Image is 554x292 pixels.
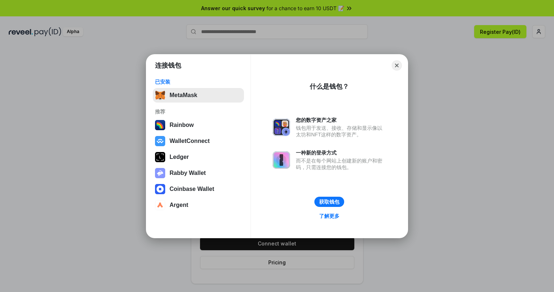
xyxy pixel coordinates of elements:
img: svg+xml,%3Csvg%20xmlns%3D%22http%3A%2F%2Fwww.w3.org%2F2000%2Fsvg%22%20fill%3D%22none%22%20viewBox... [273,151,290,169]
button: Argent [153,198,244,212]
button: Rainbow [153,118,244,132]
div: Rabby Wallet [170,170,206,176]
div: 钱包用于发送、接收、存储和显示像以太坊和NFT这样的数字资产。 [296,125,386,138]
button: Rabby Wallet [153,166,244,180]
div: 已安装 [155,79,242,85]
img: svg+xml,%3Csvg%20width%3D%2228%22%20height%3D%2228%22%20viewBox%3D%220%200%2028%2028%22%20fill%3D... [155,136,165,146]
a: 了解更多 [315,211,344,221]
div: 一种新的登录方式 [296,149,386,156]
h1: 连接钱包 [155,61,181,70]
img: svg+xml,%3Csvg%20width%3D%2228%22%20height%3D%2228%22%20viewBox%3D%220%200%2028%2028%22%20fill%3D... [155,200,165,210]
img: svg+xml,%3Csvg%20fill%3D%22none%22%20height%3D%2233%22%20viewBox%3D%220%200%2035%2033%22%20width%... [155,90,165,100]
div: MetaMask [170,92,197,99]
img: svg+xml,%3Csvg%20xmlns%3D%22http%3A%2F%2Fwww.w3.org%2F2000%2Fsvg%22%20width%3D%2228%22%20height%3... [155,152,165,162]
button: WalletConnect [153,134,244,148]
div: 您的数字资产之家 [296,117,386,123]
div: 什么是钱包？ [310,82,349,91]
div: 了解更多 [319,213,339,219]
button: MetaMask [153,88,244,103]
div: 而不是在每个网站上创建新的账户和密码，只需连接您的钱包。 [296,157,386,171]
div: 获取钱包 [319,199,339,205]
div: Argent [170,202,188,208]
div: Coinbase Wallet [170,186,214,192]
div: WalletConnect [170,138,210,144]
button: Coinbase Wallet [153,182,244,196]
div: 推荐 [155,108,242,115]
img: svg+xml,%3Csvg%20xmlns%3D%22http%3A%2F%2Fwww.w3.org%2F2000%2Fsvg%22%20fill%3D%22none%22%20viewBox... [155,168,165,178]
div: Rainbow [170,122,194,128]
img: svg+xml,%3Csvg%20xmlns%3D%22http%3A%2F%2Fwww.w3.org%2F2000%2Fsvg%22%20fill%3D%22none%22%20viewBox... [273,119,290,136]
button: Ledger [153,150,244,164]
img: svg+xml,%3Csvg%20width%3D%22120%22%20height%3D%22120%22%20viewBox%3D%220%200%20120%20120%22%20fil... [155,120,165,130]
img: svg+xml,%3Csvg%20width%3D%2228%22%20height%3D%2228%22%20viewBox%3D%220%200%2028%2028%22%20fill%3D... [155,184,165,194]
button: Close [392,60,402,71]
div: Ledger [170,154,189,160]
button: 获取钱包 [314,197,344,207]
